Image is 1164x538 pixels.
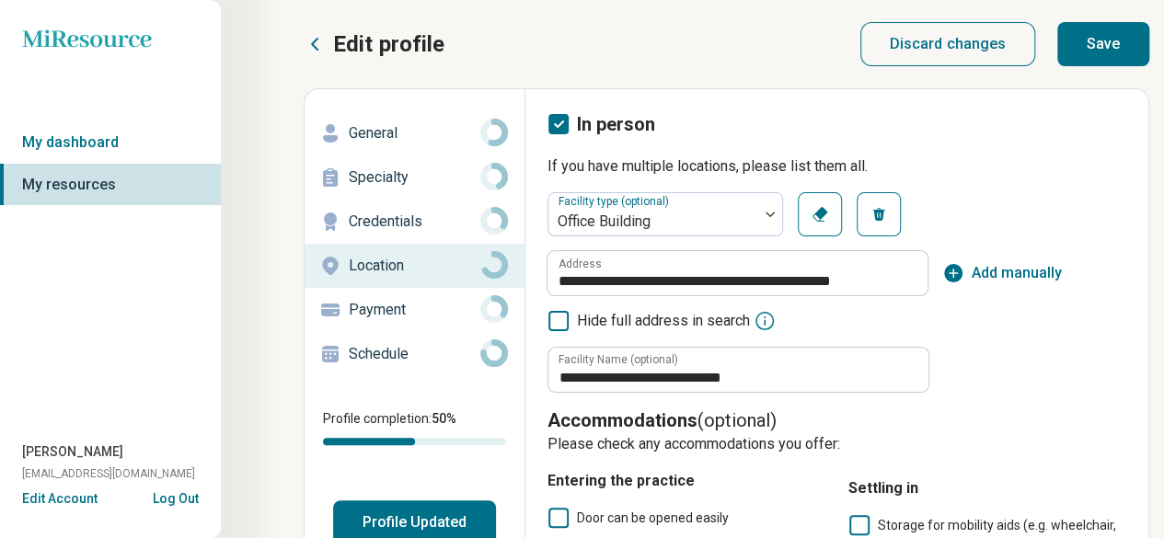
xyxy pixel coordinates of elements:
[305,200,524,244] a: Credentials
[323,438,506,445] div: Profile completion
[305,111,524,155] a: General
[349,343,480,365] p: Schedule
[432,411,456,426] span: 50 %
[547,433,1126,455] p: Please check any accommodations you offer:
[577,510,729,525] span: Door can be opened easily
[547,407,1126,433] p: (optional)
[942,262,1062,284] button: Add manually
[1057,22,1149,66] button: Save
[22,489,98,509] button: Edit Account
[305,288,524,332] a: Payment
[153,489,199,504] button: Log Out
[577,113,655,135] span: In person
[559,195,673,208] label: Facility type (optional)
[559,354,678,365] label: Facility Name (optional)
[304,29,444,59] button: Edit profile
[349,166,480,189] p: Specialty
[547,409,697,431] span: Accommodations
[305,244,524,288] a: Location
[547,155,1126,177] p: If you have multiple locations, please list them all.
[972,262,1062,284] span: Add manually
[860,22,1036,66] button: Discard changes
[547,470,826,492] h4: Entering the practice
[22,465,195,482] span: [EMAIL_ADDRESS][DOMAIN_NAME]
[305,332,524,376] a: Schedule
[559,258,602,269] label: Address
[305,155,524,200] a: Specialty
[349,122,480,144] p: General
[305,398,524,456] div: Profile completion:
[333,29,444,59] p: Edit profile
[577,310,750,332] span: Hide full address in search
[349,255,480,277] p: Location
[349,299,480,321] p: Payment
[349,211,480,233] p: Credentials
[22,442,123,462] span: [PERSON_NAME]
[848,477,1127,499] h4: Settling in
